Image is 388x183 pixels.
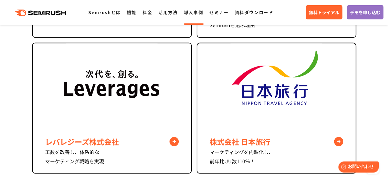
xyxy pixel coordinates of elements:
[127,9,136,15] a: 機能
[64,43,159,128] img: leverages
[158,9,177,15] a: 活用方法
[45,136,179,147] div: レバレジーズ株式会社
[210,136,343,147] div: 株式会社 日本旅行
[229,43,324,128] img: nta
[88,9,120,15] a: Semrushとは
[306,5,342,19] a: 無料トライアル
[350,9,380,16] span: デモを申し込む
[309,9,339,16] span: 無料トライアル
[235,9,273,15] a: 資料ダウンロード
[45,147,179,165] div: 工数を改善し、体系的な マーケティング戦略を実現
[347,5,383,19] a: デモを申し込む
[209,9,228,15] a: セミナー
[32,43,192,173] a: leverages レバレジーズ株式会社 工数を改善し、体系的なマーケティング戦略を実現
[197,43,356,173] a: nta 株式会社 日本旅行 マーケティングを内製化し、前年比UU数110％！
[210,147,343,165] div: マーケティングを内製化し、 前年比UU数110％！
[143,9,152,15] a: 料金
[184,9,203,15] a: 導入事例
[333,159,381,176] iframe: Help widget launcher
